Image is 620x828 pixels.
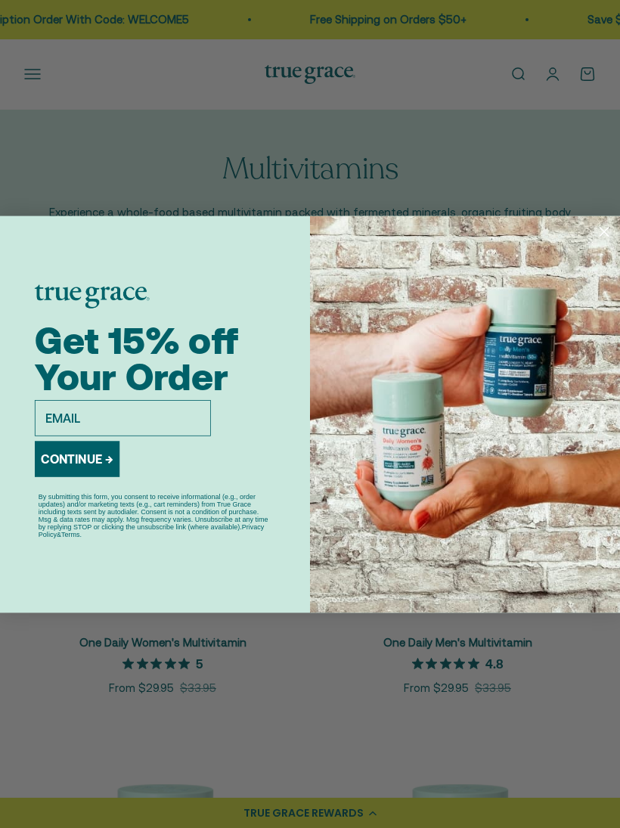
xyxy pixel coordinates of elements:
img: ea6db371-f0a2-4b66-b0cf-f62b63694141.jpeg [310,216,620,612]
span: Get 15% off Your Order [35,319,238,398]
button: CONTINUE → [35,441,119,477]
p: By submitting this form, you consent to receive informational (e.g., order updates) and/or market... [39,493,271,538]
a: Privacy Policy [39,523,264,538]
input: EMAIL [35,400,211,436]
button: Close dialog [594,221,615,243]
img: logo placeholder [35,284,150,308]
a: Terms [61,530,80,538]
